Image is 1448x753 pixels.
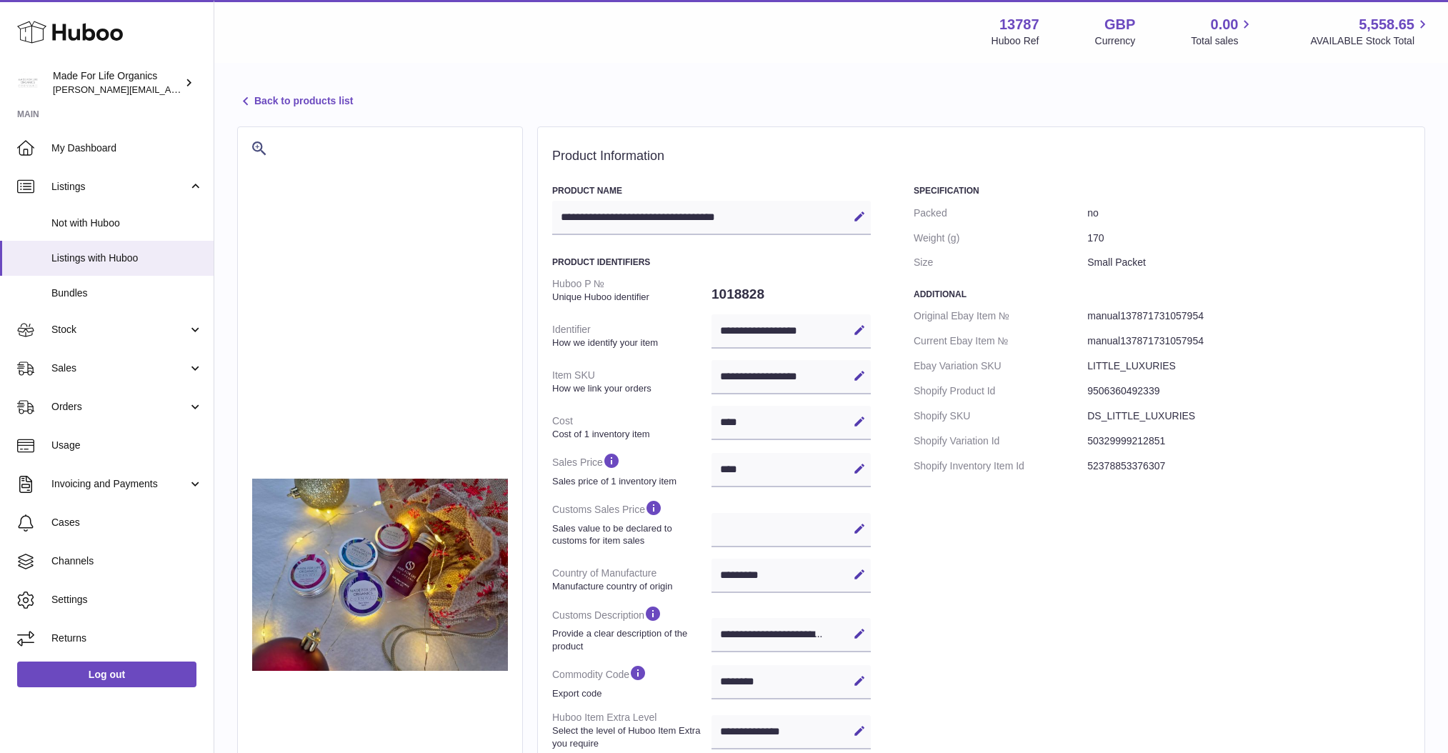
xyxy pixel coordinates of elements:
dt: Commodity Code [552,658,711,705]
strong: Manufacture country of origin [552,580,708,593]
strong: Cost of 1 inventory item [552,428,708,441]
dd: 50329999212851 [1087,429,1410,454]
dd: manual137871731057954 [1087,329,1410,354]
span: Listings with Huboo [51,251,203,265]
img: geoff.winwood@madeforlifeorganics.com [17,72,39,94]
span: Settings [51,593,203,607]
dt: Size [914,250,1087,275]
dd: LITTLE_LUXURIES [1087,354,1410,379]
dt: Weight (g) [914,226,1087,251]
span: 5,558.65 [1359,15,1414,34]
dd: 1018828 [711,279,871,309]
span: [PERSON_NAME][EMAIL_ADDRESS][PERSON_NAME][DOMAIN_NAME] [53,84,363,95]
dt: Customs Sales Price [552,493,711,552]
strong: How we link your orders [552,382,708,395]
dd: 9506360492339 [1087,379,1410,404]
dt: Shopify SKU [914,404,1087,429]
span: Cases [51,516,203,529]
span: Usage [51,439,203,452]
span: Channels [51,554,203,568]
span: Orders [51,400,188,414]
h2: Product Information [552,149,1410,164]
span: Listings [51,180,188,194]
a: Back to products list [237,93,353,110]
strong: Sales value to be declared to customs for item sales [552,522,708,547]
dt: Shopify Inventory Item Id [914,454,1087,479]
div: Currency [1095,34,1136,48]
dd: no [1087,201,1410,226]
dt: Shopify Variation Id [914,429,1087,454]
dt: Shopify Product Id [914,379,1087,404]
dd: 170 [1087,226,1410,251]
dt: Original Ebay Item № [914,304,1087,329]
img: 1731057954.jpg [252,479,508,671]
span: 0.00 [1211,15,1239,34]
strong: Unique Huboo identifier [552,291,708,304]
dd: manual137871731057954 [1087,304,1410,329]
dt: Sales Price [552,446,711,493]
span: Stock [51,323,188,336]
h3: Additional [914,289,1410,300]
span: Total sales [1191,34,1254,48]
span: Invoicing and Payments [51,477,188,491]
dt: Identifier [552,317,711,354]
span: Bundles [51,286,203,300]
span: Not with Huboo [51,216,203,230]
strong: Provide a clear description of the product [552,627,708,652]
strong: Sales price of 1 inventory item [552,475,708,488]
dt: Ebay Variation SKU [914,354,1087,379]
h3: Specification [914,185,1410,196]
dt: Huboo P № [552,271,711,309]
a: 0.00 Total sales [1191,15,1254,48]
strong: 13787 [999,15,1039,34]
a: 5,558.65 AVAILABLE Stock Total [1310,15,1431,48]
div: Huboo Ref [992,34,1039,48]
dd: 52378853376307 [1087,454,1410,479]
dt: Cost [552,409,711,446]
span: My Dashboard [51,141,203,155]
dt: Packed [914,201,1087,226]
strong: How we identify your item [552,336,708,349]
dd: Small Packet [1087,250,1410,275]
dd: DS_LITTLE_LUXURIES [1087,404,1410,429]
span: Returns [51,632,203,645]
dt: Current Ebay Item № [914,329,1087,354]
strong: GBP [1104,15,1135,34]
h3: Product Name [552,185,871,196]
dt: Item SKU [552,363,711,400]
div: Made For Life Organics [53,69,181,96]
span: AVAILABLE Stock Total [1310,34,1431,48]
h3: Product Identifiers [552,256,871,268]
dt: Customs Description [552,599,711,658]
strong: Export code [552,687,708,700]
span: Sales [51,361,188,375]
strong: Select the level of Huboo Item Extra you require [552,724,708,749]
a: Log out [17,662,196,687]
dt: Country of Manufacture [552,561,711,598]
